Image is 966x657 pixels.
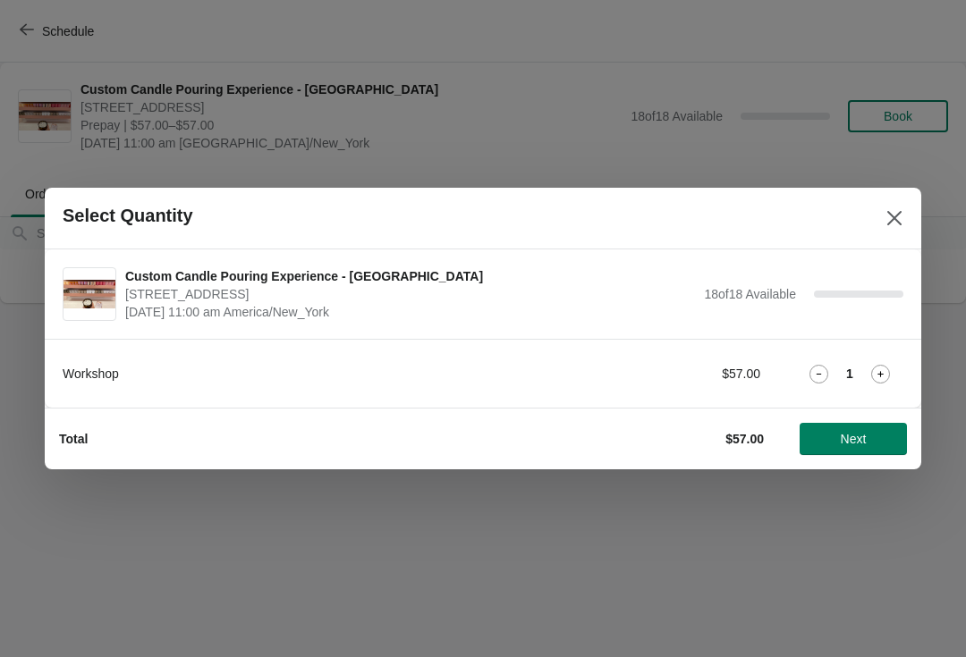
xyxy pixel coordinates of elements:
img: Custom Candle Pouring Experience - Fort Lauderdale | 914 East Las Olas Boulevard, Fort Lauderdale... [64,280,115,309]
div: $57.00 [595,365,760,383]
span: 18 of 18 Available [704,287,796,301]
div: Workshop [63,365,559,383]
span: [DATE] 11:00 am America/New_York [125,303,695,321]
button: Next [800,423,907,455]
h2: Select Quantity [63,206,193,226]
span: Next [841,432,867,446]
strong: $57.00 [725,432,764,446]
strong: 1 [846,365,853,383]
span: [STREET_ADDRESS] [125,285,695,303]
button: Close [878,202,911,234]
strong: Total [59,432,88,446]
span: Custom Candle Pouring Experience - [GEOGRAPHIC_DATA] [125,267,695,285]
